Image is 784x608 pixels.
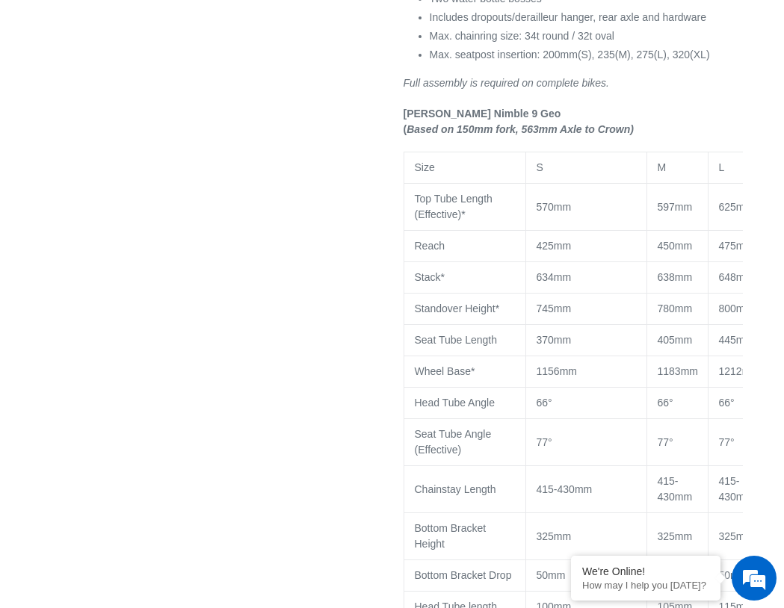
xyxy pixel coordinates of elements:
[658,201,693,213] span: 597mm
[537,483,593,495] span: 415-430mm
[537,303,572,314] span: 745mm
[415,271,445,283] span: Stack*
[719,436,735,448] span: 77°
[708,152,773,184] td: L
[719,303,754,314] span: 800mm
[415,240,445,252] span: Reach
[658,303,693,314] span: 780mm
[7,408,285,460] textarea: Type your message and hit 'Enter'
[415,334,498,346] span: Seat Tube Length
[658,436,673,448] span: 77°
[537,271,572,283] span: 634mm
[415,483,496,495] span: Chainstay Length
[719,365,759,377] span: 1212mm
[658,530,693,542] span: 325mm
[658,475,693,503] span: 415-430mm
[415,569,512,581] span: Bottom Bracket Drop
[404,513,525,560] td: Bottom Bracket Height
[582,565,709,577] div: We're Online!
[658,365,698,377] span: 1183mm
[415,193,493,220] span: Top Tube Length (Effective)*
[100,84,274,103] div: Chat with us now
[537,365,577,377] span: 1156mm
[537,201,572,213] span: 570mm
[719,271,754,283] span: 648mm
[404,77,609,89] em: Full assembly is required on complete bikes.
[537,530,572,542] span: 325mm
[646,152,708,184] td: M
[537,569,566,581] span: 50mm
[719,201,754,213] span: 625mm
[537,397,552,409] span: 66°
[415,428,492,456] span: Seat Tube Angle (Effective)
[719,530,754,542] span: 325mm
[537,436,552,448] span: 77°
[537,240,572,252] span: 425mm
[415,365,475,377] span: Wheel Base*
[525,152,646,184] td: S
[658,240,693,252] span: 450mm
[404,152,525,184] td: Size
[582,580,709,591] p: How may I help you today?
[48,75,85,112] img: d_696896380_company_1647369064580_696896380
[658,397,673,409] span: 66°
[430,30,614,42] span: Max. chainring size: 34t round / 32t oval
[537,334,572,346] span: 370mm
[719,334,754,346] span: 445mm
[415,397,495,409] span: Head Tube Angle
[719,397,735,409] span: 66°
[87,188,206,339] span: We're online!
[404,108,561,135] b: [PERSON_NAME] Nimble 9 Geo (
[407,123,634,135] i: Based on 150mm fork, 563mm Axle to Crown)
[16,82,39,105] div: Navigation go back
[415,303,500,314] span: Standover Height*
[658,334,693,346] span: 405mm
[719,240,754,252] span: 475mm
[245,7,281,43] div: Minimize live chat window
[719,475,754,503] span: 415-430mm
[658,271,693,283] span: 638mm
[430,11,706,23] span: Includes dropouts/derailleur hanger, rear axle and hardware
[430,49,710,61] span: Max. seatpost insertion: 200mm(S), 235(M), 275(L), 320(XL)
